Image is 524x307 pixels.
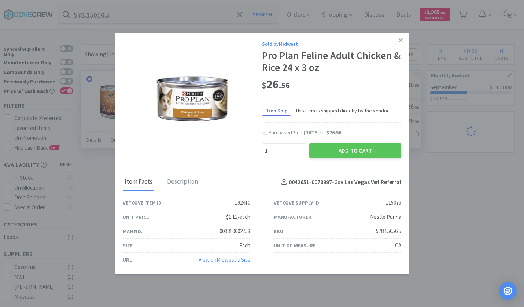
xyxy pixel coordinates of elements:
[274,242,315,250] div: Unit of Measure
[262,80,266,90] span: $
[123,242,133,250] div: Size
[123,213,149,221] div: Unit Price
[123,199,162,207] div: Vetcove Item ID
[262,106,291,115] span: Drop Ship
[293,129,296,136] span: 3
[278,177,401,187] h4: 0042651-0078997 - Gsv Las Vegas Vet Referral
[269,129,401,136] div: Purchased on for
[395,241,401,250] div: CA
[274,199,319,207] div: Vetcove Supply ID
[274,227,283,235] div: SKU
[309,143,401,158] button: Add to Cart
[376,227,401,236] div: 578.15056.5
[123,256,132,264] div: URL
[386,198,401,207] div: 115075
[239,241,250,250] div: Each
[499,282,517,300] div: Open Intercom Messenger
[154,51,230,146] img: f4f2e044dc7d40dba37a0b46432dafc4_115075.jpeg
[219,227,250,236] div: 003810002753
[262,49,401,74] div: Pro Plan Feline Adult Chicken & Rice 24 x 3 oz
[303,129,319,136] span: [DATE]
[370,213,401,221] div: Nestle Purina
[279,80,290,90] span: . 56
[262,40,401,48] div: Sold by Midwest
[262,77,290,91] span: 26
[123,227,143,235] div: Man No.
[199,256,250,263] a: View onMidwest's Site
[123,173,154,191] div: Item Facts
[274,213,311,221] div: Manufacturer
[226,213,250,221] div: $1.11/each
[165,173,200,191] div: Description
[291,106,389,115] span: This item is shipped directly by the vendor
[235,198,250,207] div: 192410
[326,129,341,136] span: $26.56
